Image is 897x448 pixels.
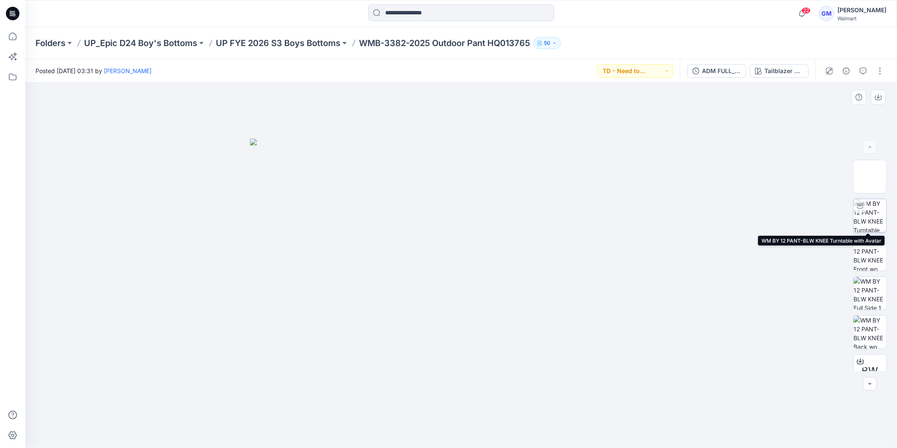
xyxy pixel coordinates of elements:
[533,37,561,49] button: 50
[750,64,809,78] button: Tailblazer Brown
[837,15,886,22] div: Walmart
[802,7,811,14] span: 22
[840,64,853,78] button: Details
[250,139,672,448] img: eyJhbGciOiJIUzI1NiIsImtpZCI6IjAiLCJzbHQiOiJzZXMiLCJ0eXAiOiJKV1QifQ.eyJkYXRhIjp7InR5cGUiOiJzdG9yYW...
[862,363,878,379] span: BW
[854,199,886,232] img: WM BY 12 PANT-BLW KNEE Turntable with Avatar
[854,238,886,271] img: WM BY 12 PANT-BLW KNEE Front wo Avatar
[854,316,886,349] img: WM BY 12 PANT-BLW KNEE Back wo Avatar
[819,6,834,21] div: GM
[702,66,741,76] div: ADM FULL_Outdoor Pant
[854,277,886,310] img: WM BY 12 PANT-BLW KNEE Full Side 1 wo Avatar
[764,66,803,76] div: Tailblazer Brown
[544,38,550,48] p: 50
[35,37,65,49] a: Folders
[104,67,152,74] a: [PERSON_NAME]
[35,66,152,75] span: Posted [DATE] 03:31 by
[216,37,340,49] a: UP FYE 2026 S3 Boys Bottoms
[687,64,746,78] button: ADM FULL_Outdoor Pant
[84,37,197,49] a: UP_Epic D24 Boy's Bottoms
[359,37,530,49] p: WMB-3382-2025 Outdoor Pant HQ013765
[837,5,886,15] div: [PERSON_NAME]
